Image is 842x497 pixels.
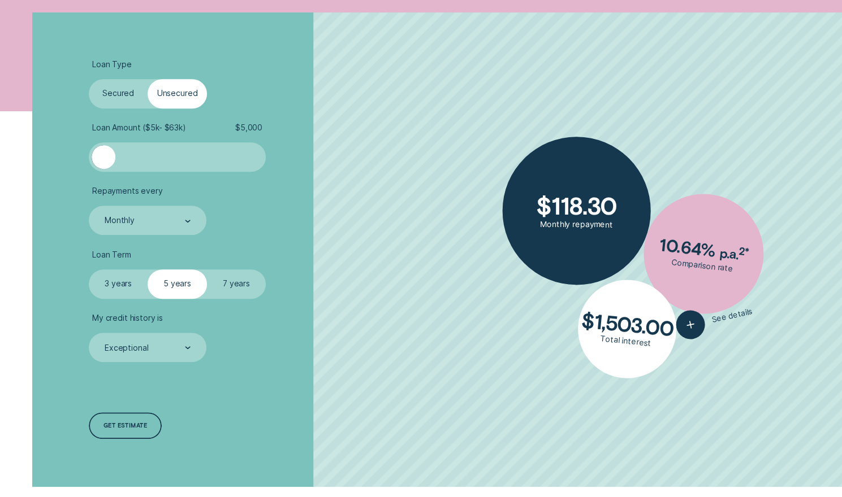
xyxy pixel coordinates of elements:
div: Monthly [105,216,135,226]
div: Exceptional [105,343,148,352]
span: $ 5,000 [235,123,262,133]
span: Loan Amount ( $5k - $63k ) [92,123,185,133]
button: See details [673,298,755,342]
span: See details [711,307,753,325]
span: Repayments every [92,186,163,196]
a: Get estimate [89,412,162,439]
label: 3 years [89,269,148,299]
span: Loan Type [92,60,132,69]
label: 5 years [148,269,206,299]
span: Loan Term [92,250,131,260]
label: Unsecured [148,79,206,108]
label: 7 years [207,269,266,299]
span: My credit history is [92,313,163,323]
label: Secured [89,79,148,108]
